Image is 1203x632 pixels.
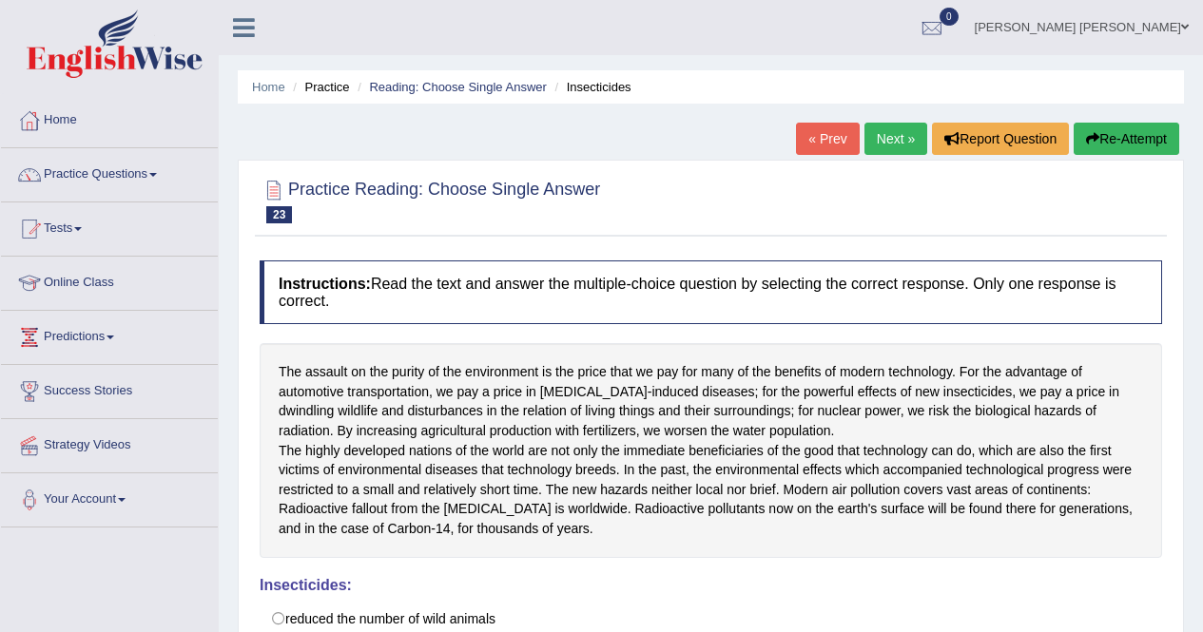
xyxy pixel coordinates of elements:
a: Predictions [1,311,218,358]
a: Reading: Choose Single Answer [369,80,546,94]
button: Report Question [932,123,1069,155]
h4: Read the text and answer the multiple-choice question by selecting the correct response. Only one... [260,260,1162,324]
a: Strategy Videos [1,419,218,467]
button: Re-Attempt [1074,123,1179,155]
li: Practice [288,78,349,96]
a: Online Class [1,257,218,304]
span: 0 [940,8,959,26]
h4: Insecticides: [260,577,1162,594]
h2: Practice Reading: Choose Single Answer [260,176,600,223]
a: Next » [864,123,927,155]
li: Insecticides [550,78,631,96]
a: Home [252,80,285,94]
a: Practice Questions [1,148,218,196]
a: Tests [1,202,218,250]
div: The assault on the purity of the environment is the price that we pay for many of the benefits of... [260,343,1162,557]
a: Home [1,94,218,142]
span: 23 [266,206,292,223]
a: Success Stories [1,365,218,412]
b: Instructions: [279,276,371,292]
a: « Prev [796,123,859,155]
a: Your Account [1,473,218,521]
